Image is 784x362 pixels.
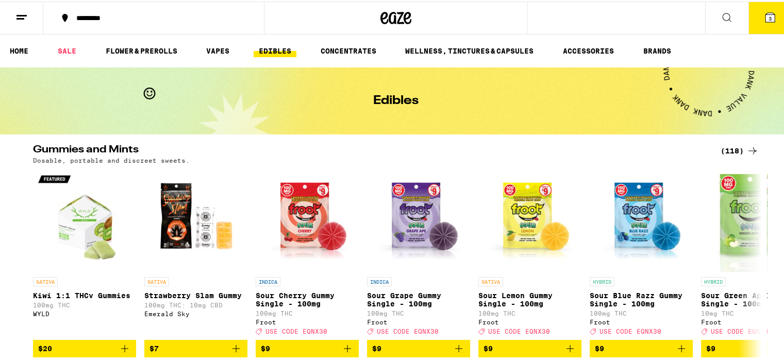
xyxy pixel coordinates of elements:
[101,43,182,56] a: FLOWER & PREROLLS
[144,167,247,270] img: Emerald Sky - Strawberry Slam Gummy
[488,326,550,333] span: USE CODE EQNX30
[478,167,581,338] a: Open page for Sour Lemon Gummy Single - 100mg from Froot
[478,167,581,270] img: Froot - Sour Lemon Gummy Single - 100mg
[144,167,247,338] a: Open page for Strawberry Slam Gummy from Emerald Sky
[590,167,693,338] a: Open page for Sour Blue Razz Gummy Single - 100mg from Froot
[478,338,581,356] button: Add to bag
[590,308,693,315] p: 100mg THC
[590,338,693,356] button: Add to bag
[33,167,136,270] img: WYLD - Kiwi 1:1 THCv Gummies
[706,343,715,351] span: $9
[595,343,604,351] span: $9
[711,326,773,333] span: USE CODE EQNX30
[701,275,726,285] p: HYBRID
[256,290,359,306] p: Sour Cherry Gummy Single - 100mg
[254,43,296,56] a: EDIBLES
[373,93,419,106] h1: Edibles
[367,317,470,324] div: Froot
[478,317,581,324] div: Froot
[33,167,136,338] a: Open page for Kiwi 1:1 THCv Gummies from WYLD
[372,343,381,351] span: $9
[265,326,327,333] span: USE CODE EQNX30
[33,143,708,156] h2: Gummies and Mints
[315,43,381,56] a: CONCENTRATES
[33,338,136,356] button: Add to bag
[400,43,539,56] a: WELLNESS, TINCTURES & CAPSULES
[144,309,247,316] div: Emerald Sky
[367,290,470,306] p: Sour Grape Gummy Single - 100mg
[5,43,34,56] a: HOME
[6,7,74,15] span: Hi. Need any help?
[256,308,359,315] p: 100mg THC
[478,275,503,285] p: SATIVA
[590,290,693,306] p: Sour Blue Razz Gummy Single - 100mg
[590,275,614,285] p: HYBRID
[377,326,439,333] span: USE CODE EQNX30
[256,317,359,324] div: Froot
[256,167,359,338] a: Open page for Sour Cherry Gummy Single - 100mg from Froot
[53,43,81,56] a: SALE
[149,343,159,351] span: $7
[558,43,619,56] a: ACCESSORIES
[144,338,247,356] button: Add to bag
[33,309,136,316] div: WYLD
[367,308,470,315] p: 100mg THC
[367,275,392,285] p: INDICA
[201,43,235,56] a: VAPES
[256,275,280,285] p: INDICA
[367,167,470,338] a: Open page for Sour Grape Gummy Single - 100mg from Froot
[33,300,136,307] p: 100mg THC
[144,290,247,298] p: Strawberry Slam Gummy
[144,300,247,307] p: 100mg THC: 10mg CBD
[483,343,493,351] span: $9
[599,326,661,333] span: USE CODE EQNX30
[478,308,581,315] p: 100mg THC
[638,43,676,56] a: BRANDS
[33,156,190,162] p: Dosable, portable and discreet sweets.
[769,14,772,20] span: 3
[38,343,52,351] span: $20
[33,275,58,285] p: SATIVA
[144,275,169,285] p: SATIVA
[721,143,759,156] a: (118)
[256,167,359,270] img: Froot - Sour Cherry Gummy Single - 100mg
[256,338,359,356] button: Add to bag
[33,290,136,298] p: Kiwi 1:1 THCv Gummies
[367,167,470,270] img: Froot - Sour Grape Gummy Single - 100mg
[590,317,693,324] div: Froot
[261,343,270,351] span: $9
[367,338,470,356] button: Add to bag
[478,290,581,306] p: Sour Lemon Gummy Single - 100mg
[590,167,693,270] img: Froot - Sour Blue Razz Gummy Single - 100mg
